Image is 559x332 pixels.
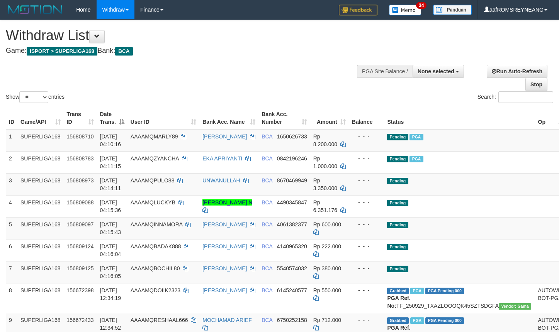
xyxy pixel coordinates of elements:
[199,107,258,129] th: Bank Acc. Name: activate to sort column ascending
[100,133,121,147] span: [DATE] 04:10:16
[387,266,408,272] span: Pending
[262,199,272,206] span: BCA
[17,129,64,152] td: SUPERLIGA168
[67,287,94,293] span: 156672398
[100,243,121,257] span: [DATE] 04:16:04
[6,283,17,313] td: 8
[384,283,535,313] td: TF_250929_TXAZLOOOQK45SZTSDGFA
[313,265,341,271] span: Rp 380.000
[17,217,64,239] td: SUPERLIGA168
[410,317,424,324] span: Marked by aafsoycanthlai
[262,155,272,162] span: BCA
[202,317,252,323] a: MOCHAMAD ARIEF
[409,156,423,162] span: Marked by aafnonsreyleab
[387,244,408,250] span: Pending
[313,221,341,228] span: Rp 600.000
[67,199,94,206] span: 156809088
[387,317,409,324] span: Grabbed
[262,221,272,228] span: BCA
[413,65,464,78] button: None selected
[6,261,17,283] td: 7
[477,91,553,103] label: Search:
[410,288,424,294] span: Marked by aafsoycanthlai
[387,222,408,228] span: Pending
[262,265,272,271] span: BCA
[17,283,64,313] td: SUPERLIGA168
[313,243,341,249] span: Rp 222.000
[262,317,272,323] span: BCA
[6,47,365,55] h4: Game: Bank:
[131,287,180,293] span: AAAAMQDOIIK2323
[100,317,121,331] span: [DATE] 12:34:52
[352,316,381,324] div: - - -
[389,5,421,15] img: Button%20Memo.svg
[6,129,17,152] td: 1
[6,28,365,43] h1: Withdraw List
[6,151,17,173] td: 2
[131,265,180,271] span: AAAAMQBOCHIL80
[262,133,272,140] span: BCA
[352,221,381,228] div: - - -
[100,265,121,279] span: [DATE] 04:16:05
[67,177,94,184] span: 156808973
[202,287,247,293] a: [PERSON_NAME]
[277,133,307,140] span: Copy 1650626733 to clipboard
[202,199,252,206] a: [PERSON_NAME] N
[349,107,384,129] th: Balance
[6,91,65,103] label: Show entries
[352,286,381,294] div: - - -
[277,177,307,184] span: Copy 8670469949 to clipboard
[131,133,178,140] span: AAAAMQMARLY89
[131,317,188,323] span: AAAAMQRESHAAL666
[202,243,247,249] a: [PERSON_NAME]
[498,91,553,103] input: Search:
[387,134,408,140] span: Pending
[67,133,94,140] span: 156808710
[67,155,94,162] span: 156808783
[17,195,64,217] td: SUPERLIGA168
[6,195,17,217] td: 4
[352,243,381,250] div: - - -
[6,217,17,239] td: 5
[100,221,121,235] span: [DATE] 04:15:43
[262,287,272,293] span: BCA
[202,221,247,228] a: [PERSON_NAME]
[313,133,337,147] span: Rp 8.200.000
[115,47,133,56] span: BCA
[352,155,381,162] div: - - -
[131,243,181,249] span: AAAAMQBADAK888
[525,78,547,91] a: Stop
[97,107,127,129] th: Date Trans.: activate to sort column descending
[352,199,381,206] div: - - -
[313,317,341,323] span: Rp 712.000
[67,243,94,249] span: 156809124
[277,265,307,271] span: Copy 5540574032 to clipboard
[387,288,409,294] span: Grabbed
[277,243,307,249] span: Copy 4140965320 to clipboard
[6,239,17,261] td: 6
[425,288,464,294] span: PGA Pending
[416,2,426,9] span: 34
[262,243,272,249] span: BCA
[202,265,247,271] a: [PERSON_NAME]
[131,155,179,162] span: AAAAMQZYANCHA
[100,287,121,301] span: [DATE] 12:34:19
[67,221,94,228] span: 156809097
[313,177,337,191] span: Rp 3.350.000
[499,303,531,310] span: Vendor URL: https://trx31.1velocity.biz
[387,178,408,184] span: Pending
[6,4,65,15] img: MOTION_logo.png
[352,265,381,272] div: - - -
[17,173,64,195] td: SUPERLIGA168
[131,221,183,228] span: AAAAMQINNAMORA
[409,134,423,140] span: Marked by aafnonsreyleab
[418,68,454,74] span: None selected
[64,107,97,129] th: Trans ID: activate to sort column ascending
[17,151,64,173] td: SUPERLIGA168
[131,177,175,184] span: AAAAMQPULO88
[277,287,307,293] span: Copy 6145240577 to clipboard
[277,155,307,162] span: Copy 0842196246 to clipboard
[202,177,240,184] a: UNWANULLAH
[17,107,64,129] th: Game/API: activate to sort column ascending
[202,133,247,140] a: [PERSON_NAME]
